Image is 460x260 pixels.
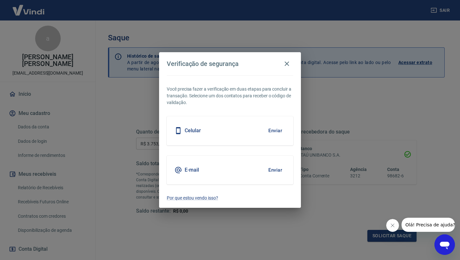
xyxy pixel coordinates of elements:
h5: Celular [185,127,201,134]
iframe: Fechar mensagem [386,219,399,232]
button: Enviar [265,163,286,177]
span: Olá! Precisa de ajuda? [4,4,54,10]
iframe: Botão para abrir a janela de mensagens [434,234,455,255]
button: Enviar [265,124,286,137]
a: Por que estou vendo isso? [167,195,293,201]
iframe: Mensagem da empresa [402,218,455,232]
h4: Verificação de segurança [167,60,239,68]
p: Você precisa fazer a verificação em duas etapas para concluir a transação. Selecione um dos conta... [167,86,293,106]
h5: E-mail [185,167,199,173]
